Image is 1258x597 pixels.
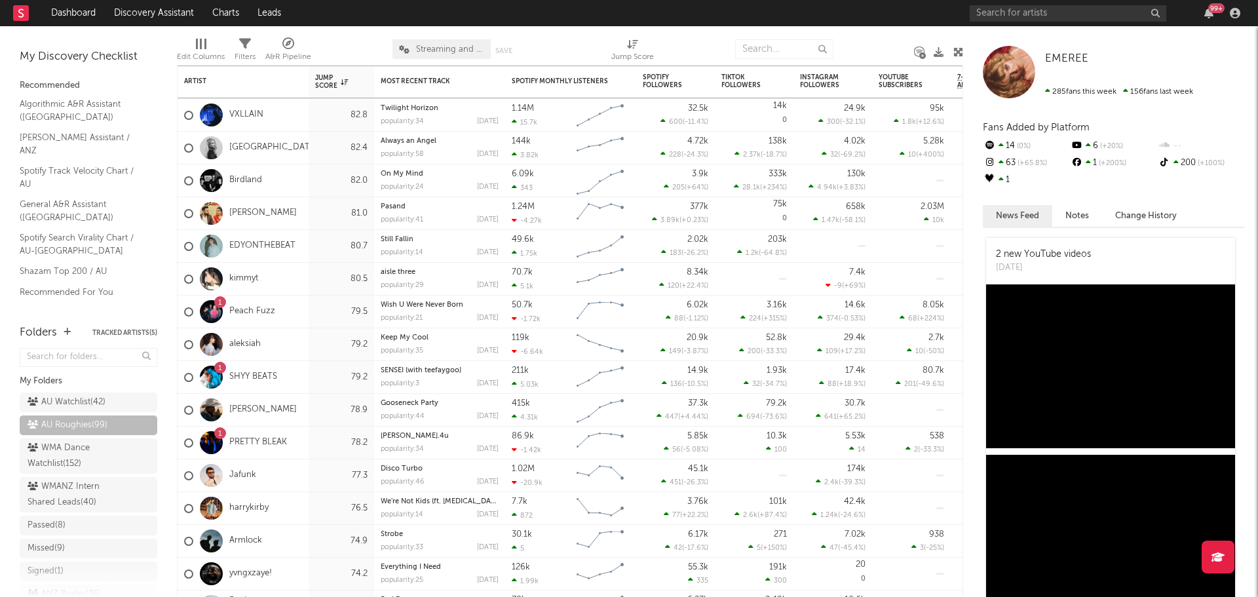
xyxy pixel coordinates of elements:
[611,33,654,71] div: Jump Score
[1045,88,1116,96] span: 285 fans this week
[844,334,866,342] div: 29.4k
[761,250,785,257] span: -64.8 %
[739,347,787,355] div: ( )
[900,314,944,322] div: ( )
[659,281,708,290] div: ( )
[381,138,436,145] a: Always an Angel
[983,172,1070,189] div: 1
[900,150,944,159] div: ( )
[20,130,144,157] a: [PERSON_NAME] Assistant / ANZ
[381,105,438,112] a: Twilight Horizon
[229,142,318,153] a: [GEOGRAPHIC_DATA]
[512,216,542,225] div: -4.27k
[20,348,157,367] input: Search for folders...
[1070,138,1157,155] div: 6
[749,315,761,322] span: 224
[661,248,708,257] div: ( )
[827,119,840,126] span: 300
[766,399,787,408] div: 79.2k
[381,216,423,223] div: popularity: 41
[28,417,107,433] div: AU Roughies ( 99 )
[669,348,681,355] span: 149
[381,564,441,571] a: Everything I Need
[512,413,538,421] div: 4.31k
[748,348,761,355] span: 200
[512,268,533,277] div: 70.7k
[746,250,759,257] span: 1.2k
[738,412,787,421] div: ( )
[970,5,1166,22] input: Search for artists
[921,202,944,211] div: 2.03M
[687,235,708,244] div: 2.02k
[1196,160,1225,167] span: +100 %
[229,208,297,219] a: [PERSON_NAME]
[721,99,787,131] div: 0
[571,164,630,197] svg: Chart title
[690,202,708,211] div: 377k
[996,248,1091,261] div: 2 new YouTube videos
[512,104,534,113] div: 1.14M
[919,315,942,322] span: +224 %
[668,282,679,290] span: 120
[381,531,403,538] a: Strobe
[685,119,706,126] span: -11.4 %
[822,217,839,224] span: 1.47k
[229,109,263,121] a: VXLLAIN
[846,202,866,211] div: 658k
[381,105,499,112] div: Twilight Horizon
[925,348,942,355] span: -50 %
[512,235,534,244] div: 49.6k
[1098,143,1123,150] span: +20 %
[817,184,837,191] span: 4.94k
[1158,155,1245,172] div: 200
[477,216,499,223] div: [DATE]
[918,119,942,126] span: +12.6 %
[818,314,866,322] div: ( )
[381,203,499,210] div: Pasand
[477,315,499,322] div: [DATE]
[660,347,708,355] div: ( )
[735,39,833,59] input: Search...
[512,77,610,85] div: Spotify Monthly Listeners
[381,347,423,355] div: popularity: 35
[687,301,708,309] div: 6.02k
[177,33,225,71] div: Edit Columns
[894,117,944,126] div: ( )
[907,347,944,355] div: ( )
[847,170,866,178] div: 130k
[229,535,262,547] a: Armlock
[983,205,1052,227] button: News Feed
[800,73,846,89] div: Instagram Followers
[184,77,282,85] div: Artist
[477,151,499,158] div: [DATE]
[20,285,144,299] a: Recommended For You
[844,137,866,145] div: 4.02k
[660,150,708,159] div: ( )
[571,394,630,427] svg: Chart title
[381,249,423,256] div: popularity: 14
[766,334,787,342] div: 52.8k
[381,301,463,309] a: Wish U Were Never Born
[828,381,837,388] span: 88
[20,393,157,412] a: AU Watchlist(42)
[841,315,864,322] span: -0.53 %
[265,33,311,71] div: A&R Pipeline
[839,184,864,191] span: +3.83 %
[928,334,944,342] div: 2.7k
[381,170,499,178] div: On My Mind
[1045,52,1088,66] a: EMEREE
[477,118,499,125] div: [DATE]
[670,381,682,388] span: 136
[918,151,942,159] span: +400 %
[512,347,543,356] div: -6.64k
[643,73,689,89] div: Spotify Followers
[20,325,57,341] div: Folders
[495,47,512,54] button: Save
[381,334,429,341] a: Keep My Cool
[983,123,1090,132] span: Fans Added by Platform
[734,183,787,191] div: ( )
[672,184,685,191] span: 205
[229,470,256,481] a: Jafunk
[315,206,368,221] div: 81.0
[571,296,630,328] svg: Chart title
